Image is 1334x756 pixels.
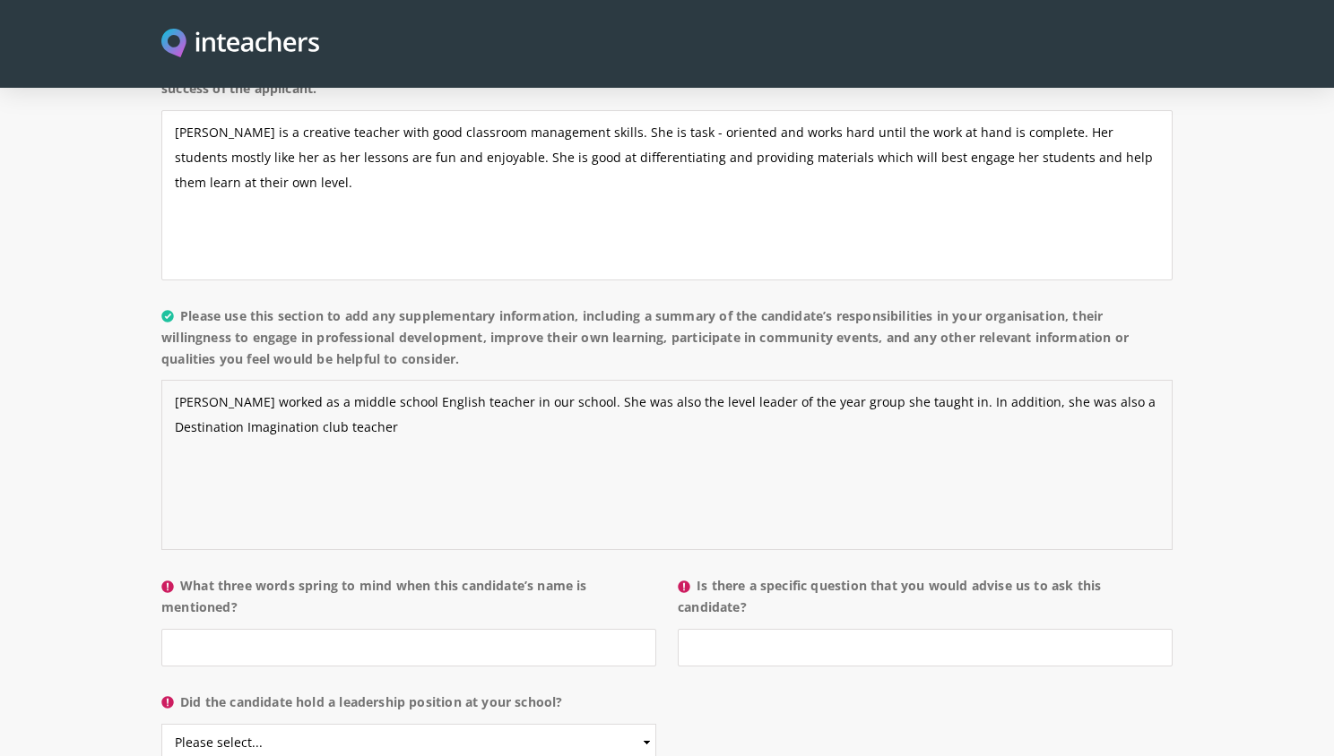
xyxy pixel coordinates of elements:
[161,692,656,724] label: Did the candidate hold a leadership position at your school?
[161,575,656,629] label: What three words spring to mind when this candidate’s name is mentioned?
[161,29,319,60] a: Visit this site's homepage
[161,305,1173,381] label: Please use this section to add any supplementary information, including a summary of the candidat...
[678,575,1173,629] label: Is there a specific question that you would advise us to ask this candidate?
[161,29,319,60] img: Inteachers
